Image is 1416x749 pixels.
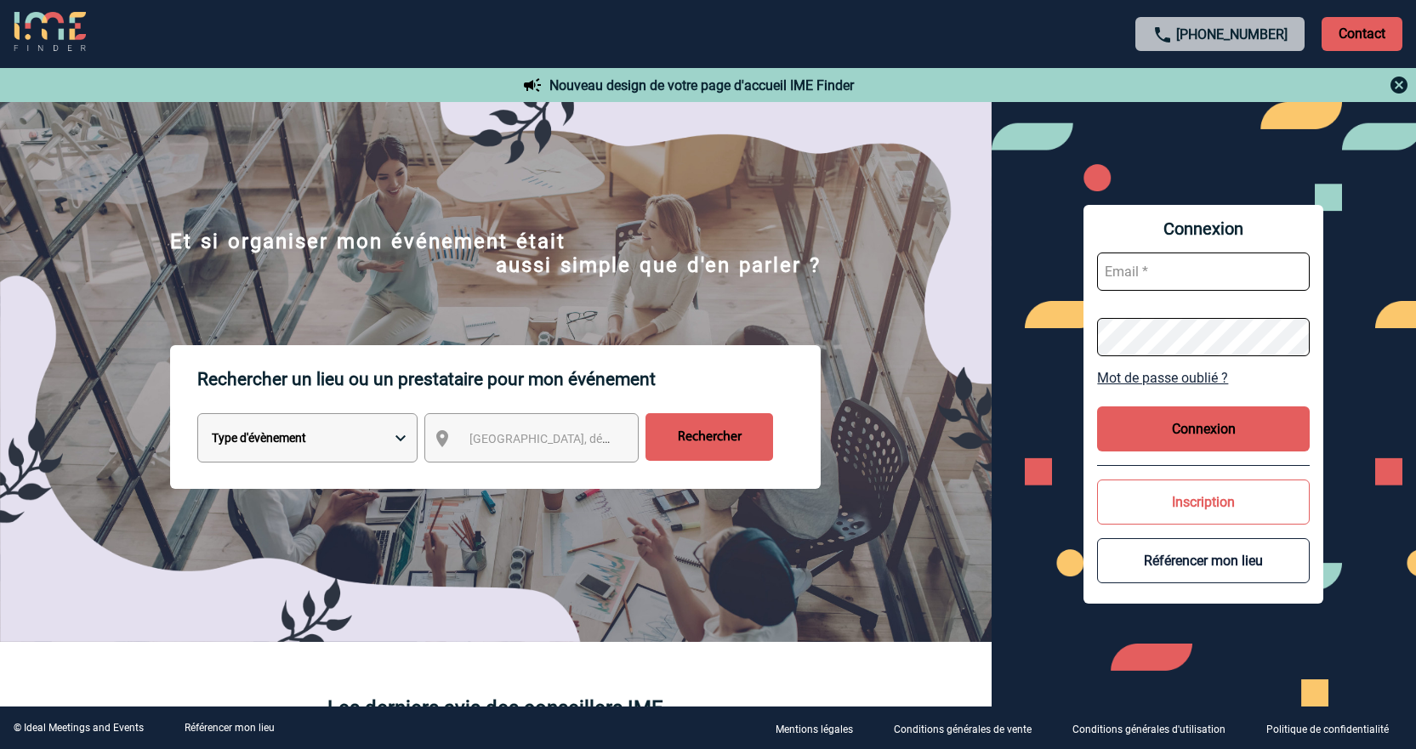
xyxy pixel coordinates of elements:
[1176,26,1288,43] a: [PHONE_NUMBER]
[1097,406,1310,451] button: Connexion
[880,720,1059,736] a: Conditions générales de vente
[1097,538,1310,583] button: Référencer mon lieu
[645,413,773,461] input: Rechercher
[1253,720,1416,736] a: Politique de confidentialité
[1097,479,1310,525] button: Inscription
[1097,218,1310,239] span: Connexion
[1072,723,1225,735] p: Conditions générales d'utilisation
[1097,370,1310,386] a: Mot de passe oublié ?
[185,722,275,734] a: Référencer mon lieu
[894,723,1032,735] p: Conditions générales de vente
[776,723,853,735] p: Mentions légales
[14,722,144,734] div: © Ideal Meetings and Events
[1322,17,1402,51] p: Contact
[1059,720,1253,736] a: Conditions générales d'utilisation
[762,720,880,736] a: Mentions légales
[197,345,821,413] p: Rechercher un lieu ou un prestataire pour mon événement
[1152,25,1173,45] img: call-24-px.png
[1266,723,1389,735] p: Politique de confidentialité
[1097,253,1310,291] input: Email *
[469,432,706,445] span: [GEOGRAPHIC_DATA], département, région...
